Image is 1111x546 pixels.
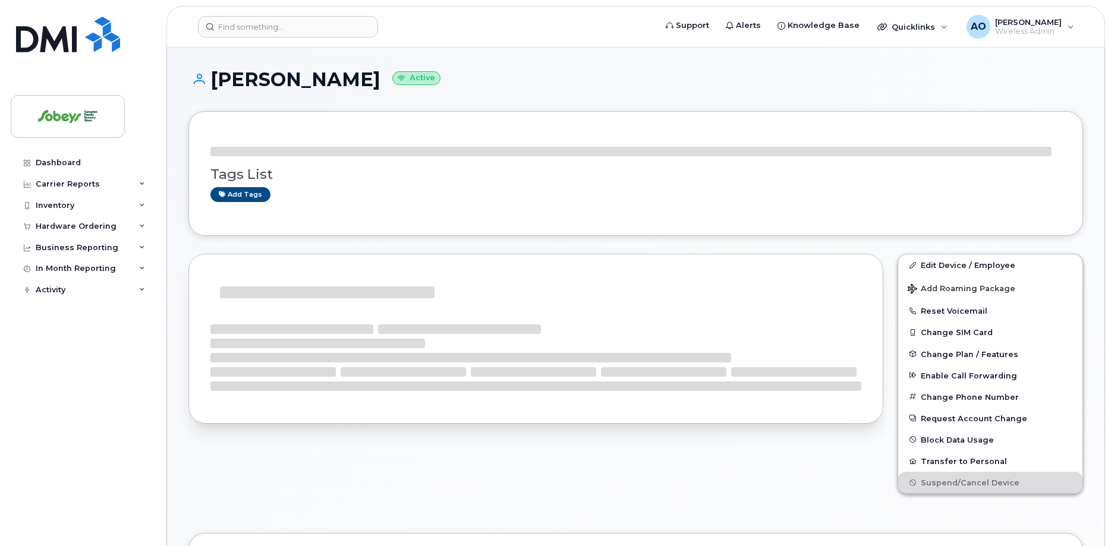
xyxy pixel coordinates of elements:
button: Change Phone Number [898,386,1082,408]
span: Enable Call Forwarding [921,371,1017,380]
span: Add Roaming Package [908,284,1015,295]
button: Enable Call Forwarding [898,365,1082,386]
button: Add Roaming Package [898,276,1082,300]
h3: Tags List [210,167,1061,182]
button: Request Account Change [898,408,1082,429]
button: Change Plan / Features [898,343,1082,365]
button: Block Data Usage [898,429,1082,450]
a: Add tags [210,187,270,202]
small: Active [392,71,440,85]
button: Suspend/Cancel Device [898,472,1082,493]
button: Change SIM Card [898,321,1082,343]
button: Transfer to Personal [898,450,1082,472]
span: Suspend/Cancel Device [921,478,1019,487]
a: Edit Device / Employee [898,254,1082,276]
button: Reset Voicemail [898,300,1082,321]
span: Change Plan / Features [921,349,1018,358]
h1: [PERSON_NAME] [188,69,1083,90]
